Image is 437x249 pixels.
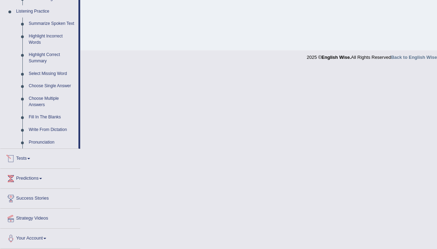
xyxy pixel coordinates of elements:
a: Choose Multiple Answers [26,92,78,111]
a: Choose Single Answer [26,80,78,92]
strong: English Wise. [321,55,351,60]
div: 2025 © All Rights Reserved [307,50,437,61]
a: Highlight Incorrect Words [26,30,78,49]
a: Your Account [0,229,80,246]
a: Fill In The Blanks [26,111,78,124]
a: Select Missing Word [26,68,78,80]
a: Back to English Wise [391,55,437,60]
a: Tests [0,149,80,166]
a: Highlight Correct Summary [26,49,78,67]
a: Summarize Spoken Text [26,18,78,30]
a: Pronunciation [26,136,78,149]
a: Strategy Videos [0,209,80,226]
a: Write From Dictation [26,124,78,136]
a: Listening Practice [13,5,78,18]
a: Success Stories [0,189,80,206]
a: Predictions [0,169,80,186]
